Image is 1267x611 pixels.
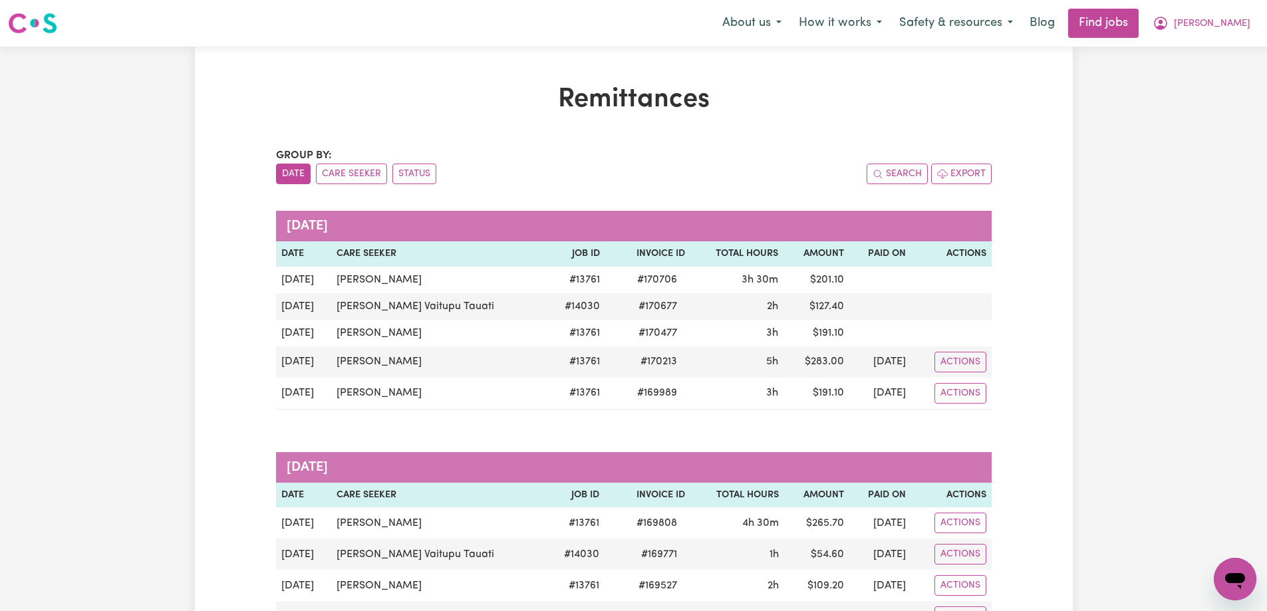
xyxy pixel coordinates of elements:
td: # 13761 [546,320,605,346]
button: Search [867,164,928,184]
span: # 169527 [631,578,685,594]
td: [DATE] [276,267,331,293]
button: sort invoices by paid status [392,164,436,184]
td: [PERSON_NAME] Vaitupu Tauati [331,539,546,570]
td: [PERSON_NAME] [331,507,546,539]
button: Actions [934,513,986,533]
span: [PERSON_NAME] [1174,17,1250,31]
td: # 13761 [546,346,605,378]
td: $ 191.10 [783,378,849,410]
th: Amount [783,241,849,267]
td: [PERSON_NAME] [331,346,547,378]
button: Safety & resources [891,9,1022,37]
iframe: Button to launch messaging window [1214,558,1256,600]
span: Group by: [276,150,332,161]
td: [PERSON_NAME] [331,378,547,410]
a: Find jobs [1068,9,1139,38]
button: About us [714,9,790,37]
span: 2 hours [767,301,778,312]
td: $ 201.10 [783,267,849,293]
span: 3 hours [766,388,778,398]
td: # 13761 [546,378,605,410]
th: Care Seeker [331,483,546,508]
button: sort invoices by care seeker [316,164,387,184]
td: [DATE] [849,507,911,539]
button: Actions [934,383,986,404]
td: [PERSON_NAME] [331,267,547,293]
td: [PERSON_NAME] [331,320,547,346]
th: Total Hours [690,241,784,267]
th: Paid On [849,483,911,508]
span: # 170677 [631,299,685,314]
button: Export [931,164,992,184]
span: # 170213 [633,354,685,370]
button: My Account [1144,9,1259,37]
span: 5 hours [766,356,778,367]
td: # 13761 [546,507,605,539]
td: [DATE] [276,293,331,320]
td: [DATE] [849,346,911,378]
caption: [DATE] [276,452,992,483]
td: [DATE] [276,507,331,539]
td: [PERSON_NAME] Vaitupu Tauati [331,293,547,320]
td: [DATE] [276,378,331,410]
button: Actions [934,352,986,372]
h1: Remittances [276,84,992,116]
th: Total Hours [690,483,784,508]
span: # 169771 [633,547,685,562]
span: 2 hours [768,580,779,591]
th: Invoice ID [605,241,690,267]
td: [DATE] [849,570,911,601]
td: [DATE] [276,346,331,378]
td: # 14030 [546,539,605,570]
td: [DATE] [849,378,911,410]
button: How it works [790,9,891,37]
th: Date [276,483,331,508]
td: $ 127.40 [783,293,849,320]
th: Date [276,241,331,267]
button: sort invoices by date [276,164,311,184]
button: Actions [934,575,986,596]
th: Invoice ID [605,483,690,508]
a: Blog [1022,9,1063,38]
span: 4 hours 30 minutes [742,518,779,529]
td: $ 265.70 [784,507,849,539]
td: # 13761 [546,267,605,293]
td: # 14030 [546,293,605,320]
span: 3 hours 30 minutes [742,275,778,285]
th: Amount [784,483,849,508]
span: # 170706 [629,272,685,288]
img: Careseekers logo [8,11,57,35]
td: [PERSON_NAME] [331,570,546,601]
td: $ 54.60 [784,539,849,570]
td: [DATE] [849,539,911,570]
td: $ 191.10 [783,320,849,346]
td: # 13761 [546,570,605,601]
button: Actions [934,544,986,564]
td: [DATE] [276,570,331,601]
td: $ 109.20 [784,570,849,601]
span: # 170477 [631,325,685,341]
th: Job ID [546,483,605,508]
span: 3 hours [766,328,778,338]
span: # 169808 [629,515,685,531]
td: [DATE] [276,320,331,346]
td: [DATE] [276,539,331,570]
th: Paid On [849,241,911,267]
th: Actions [911,241,991,267]
td: $ 283.00 [783,346,849,378]
caption: [DATE] [276,211,992,241]
th: Actions [911,483,991,508]
a: Careseekers logo [8,8,57,39]
th: Job ID [546,241,605,267]
span: 1 hour [770,549,779,560]
span: # 169989 [629,385,685,401]
th: Care Seeker [331,241,547,267]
